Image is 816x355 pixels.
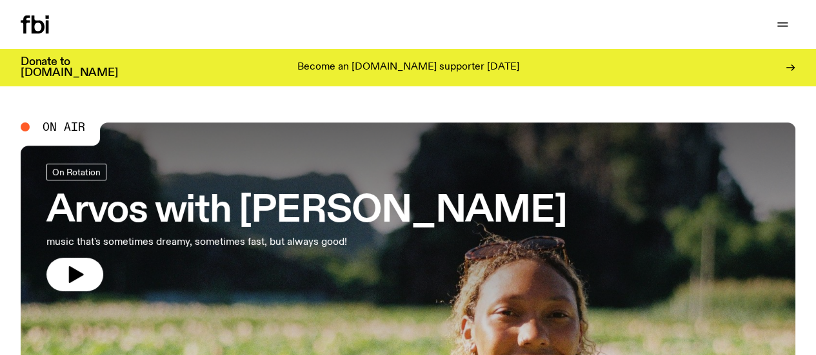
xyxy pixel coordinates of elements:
a: Arvos with [PERSON_NAME]music that's sometimes dreamy, sometimes fast, but always good! [46,164,566,291]
h3: Donate to [DOMAIN_NAME] [21,57,118,79]
p: Become an [DOMAIN_NAME] supporter [DATE] [297,62,519,73]
span: On Air [43,121,85,133]
h3: Arvos with [PERSON_NAME] [46,193,566,229]
p: music that's sometimes dreamy, sometimes fast, but always good! [46,235,377,250]
a: On Rotation [46,164,106,180]
span: On Rotation [52,168,101,177]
